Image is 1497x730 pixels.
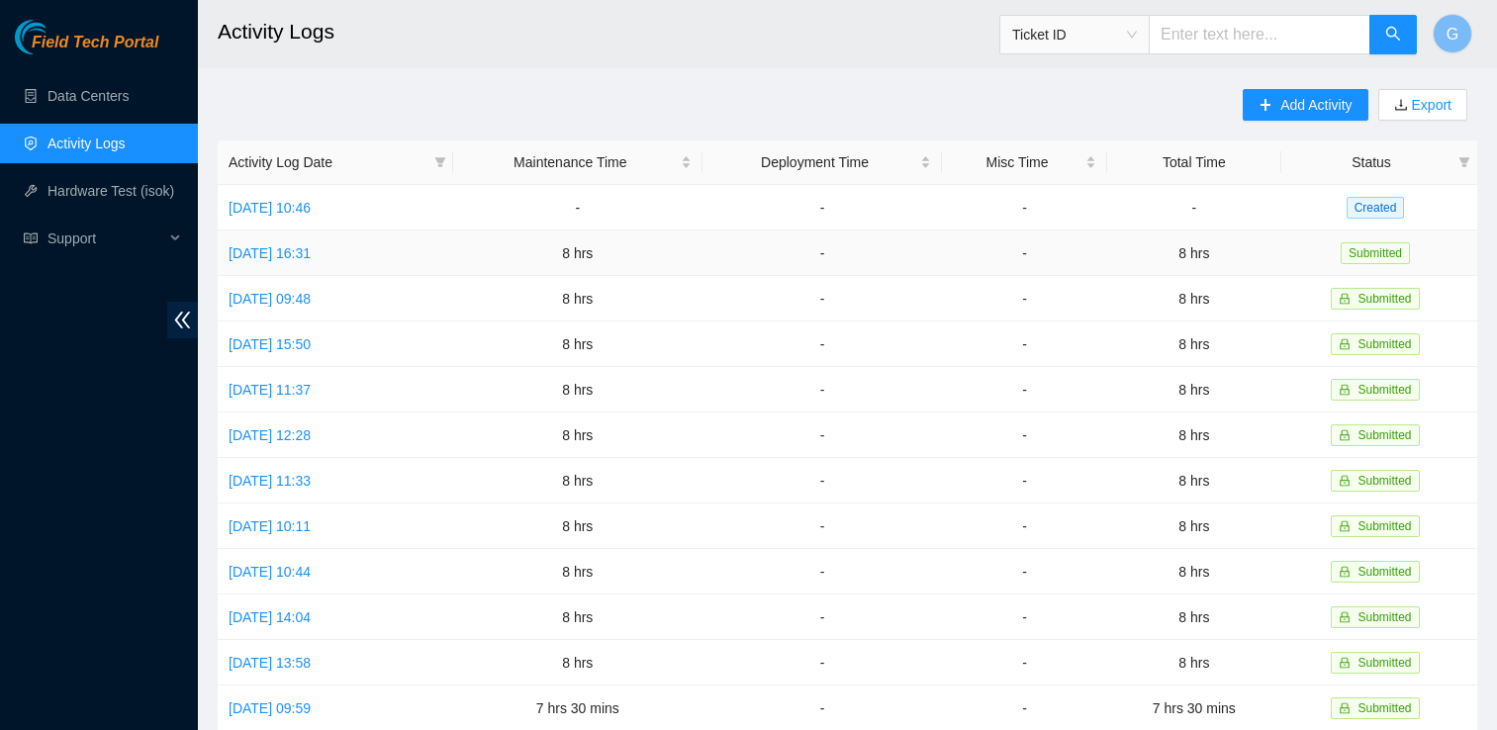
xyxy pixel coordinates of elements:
[702,458,943,503] td: -
[229,336,311,352] a: [DATE] 15:50
[1107,321,1281,367] td: 8 hrs
[1107,412,1281,458] td: 8 hrs
[229,427,311,443] a: [DATE] 12:28
[453,412,702,458] td: 8 hrs
[1012,20,1137,49] span: Ticket ID
[1357,474,1411,488] span: Submitted
[1369,15,1417,54] button: search
[1447,22,1458,46] span: G
[1433,14,1472,53] button: G
[229,291,311,307] a: [DATE] 09:48
[453,640,702,685] td: 8 hrs
[1357,656,1411,670] span: Submitted
[1378,89,1467,121] button: downloadExport
[1339,520,1351,532] span: lock
[453,321,702,367] td: 8 hrs
[1243,89,1367,121] button: plusAdd Activity
[453,549,702,594] td: 8 hrs
[1357,701,1411,715] span: Submitted
[1385,26,1401,45] span: search
[942,230,1106,276] td: -
[942,321,1106,367] td: -
[453,458,702,503] td: 8 hrs
[47,88,129,104] a: Data Centers
[942,412,1106,458] td: -
[702,321,943,367] td: -
[1107,503,1281,549] td: 8 hrs
[229,609,311,625] a: [DATE] 14:04
[1107,594,1281,640] td: 8 hrs
[430,147,450,177] span: filter
[942,594,1106,640] td: -
[702,230,943,276] td: -
[47,136,126,151] a: Activity Logs
[1357,292,1411,306] span: Submitted
[1357,337,1411,351] span: Submitted
[1394,98,1408,114] span: download
[1357,383,1411,397] span: Submitted
[453,185,702,230] td: -
[1339,702,1351,714] span: lock
[229,700,311,716] a: [DATE] 09:59
[47,219,164,258] span: Support
[942,367,1106,412] td: -
[702,503,943,549] td: -
[1357,610,1411,624] span: Submitted
[1339,293,1351,305] span: lock
[702,367,943,412] td: -
[167,302,198,338] span: double-left
[702,594,943,640] td: -
[229,473,311,489] a: [DATE] 11:33
[702,276,943,321] td: -
[32,34,158,52] span: Field Tech Portal
[229,382,311,398] a: [DATE] 11:37
[702,549,943,594] td: -
[1149,15,1370,54] input: Enter text here...
[1107,276,1281,321] td: 8 hrs
[1107,140,1281,185] th: Total Time
[229,564,311,580] a: [DATE] 10:44
[1357,519,1411,533] span: Submitted
[942,640,1106,685] td: -
[942,503,1106,549] td: -
[1341,242,1410,264] span: Submitted
[1107,458,1281,503] td: 8 hrs
[15,20,100,54] img: Akamai Technologies
[453,594,702,640] td: 8 hrs
[15,36,158,61] a: Akamai TechnologiesField Tech Portal
[942,549,1106,594] td: -
[453,276,702,321] td: 8 hrs
[1107,367,1281,412] td: 8 hrs
[1458,156,1470,168] span: filter
[1259,98,1272,114] span: plus
[1339,429,1351,441] span: lock
[1357,428,1411,442] span: Submitted
[1339,657,1351,669] span: lock
[1357,565,1411,579] span: Submitted
[1339,384,1351,396] span: lock
[1408,97,1451,113] a: Export
[24,231,38,245] span: read
[1107,640,1281,685] td: 8 hrs
[1339,566,1351,578] span: lock
[1339,338,1351,350] span: lock
[229,518,311,534] a: [DATE] 10:11
[1107,230,1281,276] td: 8 hrs
[434,156,446,168] span: filter
[942,276,1106,321] td: -
[47,183,174,199] a: Hardware Test (isok)
[1347,197,1405,219] span: Created
[1292,151,1450,173] span: Status
[1454,147,1474,177] span: filter
[453,230,702,276] td: 8 hrs
[1107,185,1281,230] td: -
[942,185,1106,230] td: -
[229,200,311,216] a: [DATE] 10:46
[453,503,702,549] td: 8 hrs
[453,367,702,412] td: 8 hrs
[229,245,311,261] a: [DATE] 16:31
[702,185,943,230] td: -
[702,412,943,458] td: -
[229,151,426,173] span: Activity Log Date
[1339,611,1351,623] span: lock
